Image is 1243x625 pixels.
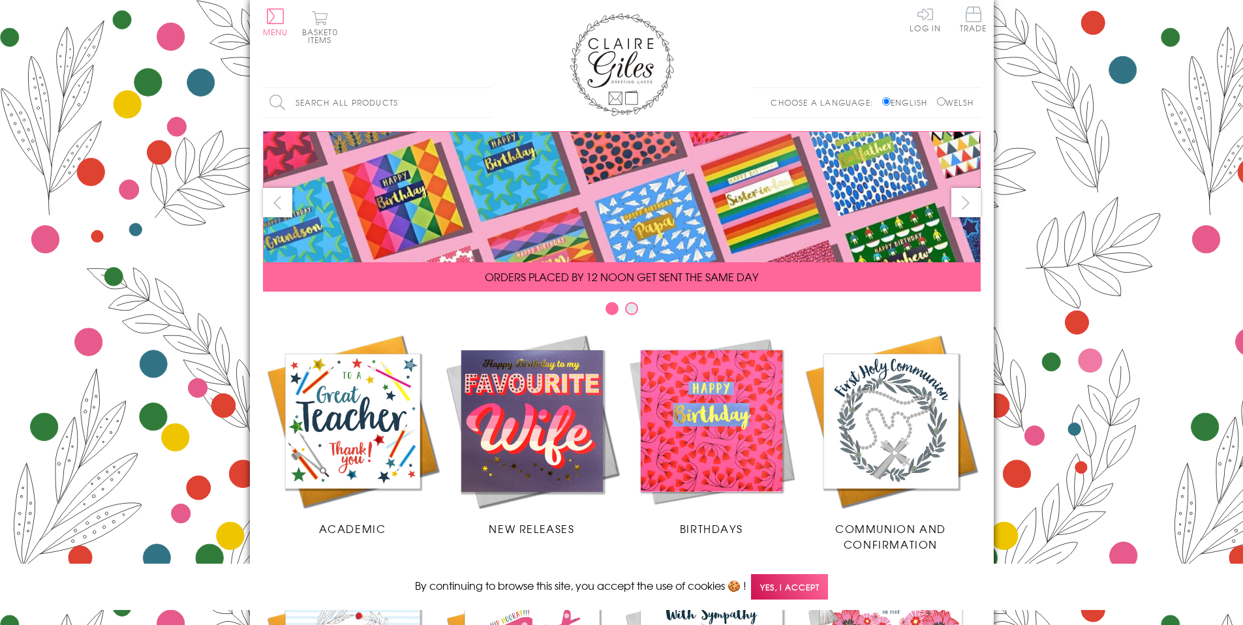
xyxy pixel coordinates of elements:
[801,331,981,552] a: Communion and Confirmation
[478,88,491,117] input: Search
[606,302,619,315] button: Carousel Page 1 (Current Slide)
[951,188,981,217] button: next
[263,331,442,536] a: Academic
[622,331,801,536] a: Birthdays
[570,13,674,116] img: Claire Giles Greetings Cards
[263,88,491,117] input: Search all products
[625,302,638,315] button: Carousel Page 2
[302,10,338,44] button: Basket0 items
[882,97,934,108] label: English
[937,97,945,106] input: Welsh
[960,7,987,32] span: Trade
[937,97,974,108] label: Welsh
[960,7,987,35] a: Trade
[882,97,891,106] input: English
[442,331,622,536] a: New Releases
[263,26,288,38] span: Menu
[263,188,292,217] button: prev
[263,8,288,36] button: Menu
[680,521,743,536] span: Birthdays
[489,521,574,536] span: New Releases
[835,521,946,552] span: Communion and Confirmation
[308,26,338,46] span: 0 items
[263,301,981,322] div: Carousel Pagination
[485,269,758,284] span: ORDERS PLACED BY 12 NOON GET SENT THE SAME DAY
[910,7,941,32] a: Log In
[751,574,828,600] span: Yes, I accept
[771,97,880,108] p: Choose a language:
[319,521,386,536] span: Academic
